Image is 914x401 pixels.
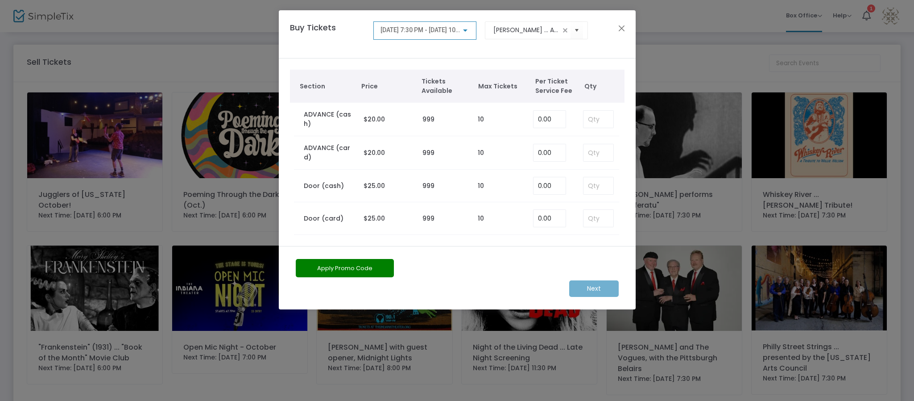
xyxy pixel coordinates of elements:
span: Price [361,82,413,91]
input: Enter Service Fee [534,111,566,128]
label: Door (cash) [304,181,344,191]
span: $25.00 [364,214,385,223]
label: Door (card) [304,214,343,223]
label: 999 [422,148,434,158]
span: clear [560,25,571,36]
span: Tickets Available [422,77,470,96]
label: ADVANCE (cash) [304,110,355,129]
label: ADVANCE (card) [304,143,355,162]
span: $25.00 [364,181,385,190]
span: Qty [584,82,620,91]
label: 10 [478,214,484,223]
label: 999 [422,181,434,191]
input: Select an event [493,25,560,35]
button: Select [571,21,583,39]
input: Qty [583,144,613,161]
input: Qty [583,177,613,194]
label: 999 [422,214,434,223]
h4: Buy Tickets [285,21,369,47]
input: Enter Service Fee [534,177,566,194]
button: Apply Promo Code [296,259,394,277]
button: Close [616,22,627,34]
span: Section [300,82,352,91]
label: 999 [422,115,434,124]
input: Qty [583,111,613,128]
span: Per Ticket Service Fee [535,77,580,96]
span: [DATE] 7:30 PM - [DATE] 10:30 PM [380,26,475,33]
span: $20.00 [364,115,385,124]
input: Enter Service Fee [534,144,566,161]
span: Max Tickets [478,82,526,91]
label: 10 [478,115,484,124]
input: Qty [583,210,613,227]
span: $20.00 [364,148,385,157]
label: 10 [478,181,484,191]
input: Enter Service Fee [534,210,566,227]
label: 10 [478,148,484,158]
